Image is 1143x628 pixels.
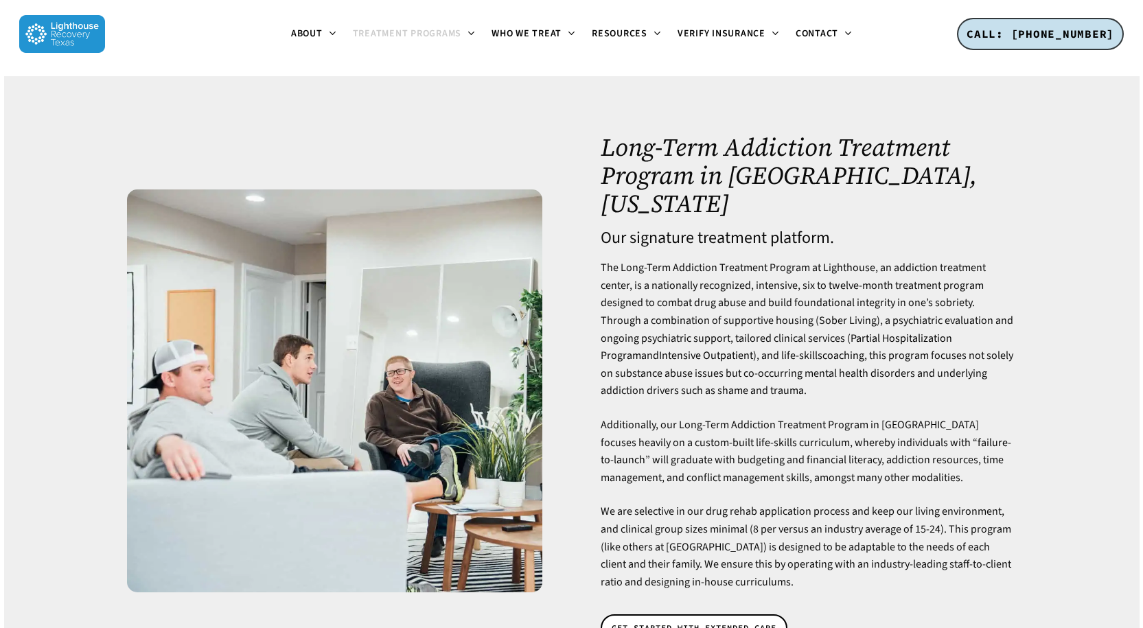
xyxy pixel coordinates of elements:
p: We are selective in our drug rehab application process and keep our living environment, and clini... [601,503,1016,591]
a: CALL: [PHONE_NUMBER] [957,18,1124,51]
a: Contact [787,29,860,40]
span: Resources [592,27,647,40]
span: Treatment Programs [353,27,462,40]
span: Verify Insurance [678,27,765,40]
a: Verify Insurance [669,29,787,40]
span: Contact [796,27,838,40]
a: Resources [584,29,669,40]
a: Who We Treat [483,29,584,40]
span: CALL: [PHONE_NUMBER] [967,27,1114,40]
h1: Long-Term Addiction Treatment Program in [GEOGRAPHIC_DATA], [US_STATE] [601,133,1016,218]
img: Lighthouse Recovery Texas [19,15,105,53]
a: About [283,29,345,40]
span: Who We Treat [492,27,562,40]
a: Treatment Programs [345,29,484,40]
a: coaching [822,348,864,363]
p: The Long-Term Addiction Treatment Program at Lighthouse, an addiction treatment center, is a nati... [601,259,1016,417]
h4: Our signature treatment platform. [601,229,1016,247]
a: Intensive Outpatient [659,348,753,363]
span: About [291,27,323,40]
p: Additionally, our Long-Term Addiction Treatment Program in [GEOGRAPHIC_DATA] focuses heavily on a... [601,417,1016,503]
